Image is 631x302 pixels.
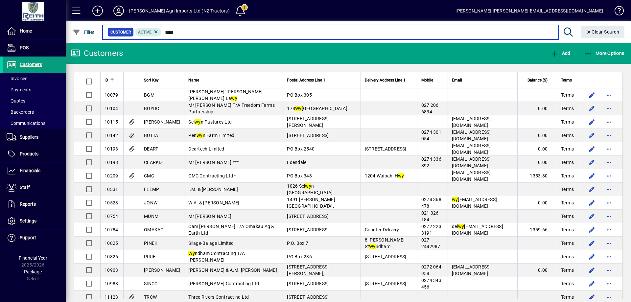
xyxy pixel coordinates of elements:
[452,116,491,128] span: [EMAIL_ADDRESS][DOMAIN_NAME]
[188,77,279,84] div: Name
[3,118,66,129] a: Communications
[587,171,597,181] button: Edit
[287,227,329,232] span: [STREET_ADDRESS]
[287,173,312,178] span: PO Box 348
[517,142,557,156] td: 0.00
[604,251,614,262] button: More options
[365,281,407,286] span: [STREET_ADDRESS]
[421,77,444,84] div: Mobile
[144,187,159,192] span: FLEMP
[517,223,557,237] td: 1359.66
[456,6,603,16] div: [PERSON_NAME] [PERSON_NAME][EMAIL_ADDRESS][DOMAIN_NAME]
[587,157,597,168] button: Edit
[604,157,614,168] button: More options
[105,281,118,286] span: 10988
[587,117,597,127] button: Edit
[287,77,325,84] span: Postal Address Line 1
[197,133,203,138] em: wy
[587,130,597,141] button: Edit
[287,146,315,151] span: PO Box 2540
[365,146,407,151] span: [STREET_ADDRESS]
[144,160,162,165] span: CLARKD
[188,294,249,300] span: Three Rivers Contracting Ltd
[129,6,230,16] div: [PERSON_NAME] Agri-Imports Ltd (NZ Tractors)
[517,264,557,277] td: 0.00
[369,244,376,249] em: Wy
[561,267,574,273] span: Terms
[3,95,66,106] a: Quotes
[105,160,118,165] span: 10198
[20,168,40,173] span: Financials
[105,294,118,300] span: 11123
[527,77,548,84] span: Balance ($)
[3,213,66,229] a: Settings
[604,224,614,235] button: More options
[144,200,157,205] span: JONW
[105,146,118,151] span: 10193
[604,211,614,221] button: More options
[561,77,572,84] span: Terms
[604,130,614,141] button: More options
[135,28,162,36] mat-chip: Activation Status: Active
[604,238,614,248] button: More options
[7,121,45,126] span: Communications
[3,23,66,39] a: Home
[3,40,66,56] a: POS
[188,200,239,205] span: W.A. & [PERSON_NAME]
[287,241,308,246] span: P.O. Box 7
[587,278,597,289] button: Edit
[144,281,157,286] span: SINCC
[584,51,624,56] span: More Options
[105,254,118,259] span: 10826
[295,106,302,111] em: Wy
[587,184,597,195] button: Edit
[138,30,152,35] span: Active
[105,227,118,232] span: 10784
[561,173,574,179] span: Terms
[144,133,158,138] span: BUTTA
[305,183,311,189] em: wy
[587,90,597,100] button: Edit
[188,77,199,84] span: Name
[144,173,154,178] span: CMC
[105,77,119,84] div: ID
[287,281,329,286] span: [STREET_ADDRESS]
[188,103,275,114] span: Mr [PERSON_NAME] T/A Freedom Farms Partnership
[452,156,491,168] span: [EMAIL_ADDRESS][DOMAIN_NAME]
[20,45,29,50] span: POS
[452,197,458,202] em: wy
[3,106,66,118] a: Backorders
[231,96,237,101] em: wy
[517,102,557,115] td: 0.00
[421,129,441,141] span: 0274 301 054
[188,251,245,263] span: ndham Contracting T/A [PERSON_NAME]
[586,29,619,35] span: Clear Search
[522,77,553,84] div: Balance ($)
[71,26,96,38] button: Filter
[3,230,66,246] a: Support
[517,129,557,142] td: 0.00
[105,267,118,273] span: 10903
[287,106,347,111] span: 178 [GEOGRAPHIC_DATA]
[188,173,236,178] span: CMC Contracting Ltd *
[188,251,195,256] em: Wy
[458,224,464,229] em: wy
[604,117,614,127] button: More options
[517,156,557,169] td: 0.00
[105,77,108,84] span: ID
[365,173,404,178] span: 1204 Waipahi H
[3,129,66,146] a: Suppliers
[561,213,574,220] span: Terms
[561,132,574,139] span: Terms
[561,159,574,166] span: Terms
[108,5,129,17] button: Profile
[604,103,614,114] button: More options
[7,109,34,115] span: Backorders
[561,119,574,125] span: Terms
[188,214,231,219] span: Mr [PERSON_NAME]
[452,197,497,209] span: [EMAIL_ADDRESS][DOMAIN_NAME]
[604,144,614,154] button: More options
[144,214,158,219] span: MUNM
[3,179,66,196] a: Staff
[452,129,491,141] span: [EMAIL_ADDRESS][DOMAIN_NAME]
